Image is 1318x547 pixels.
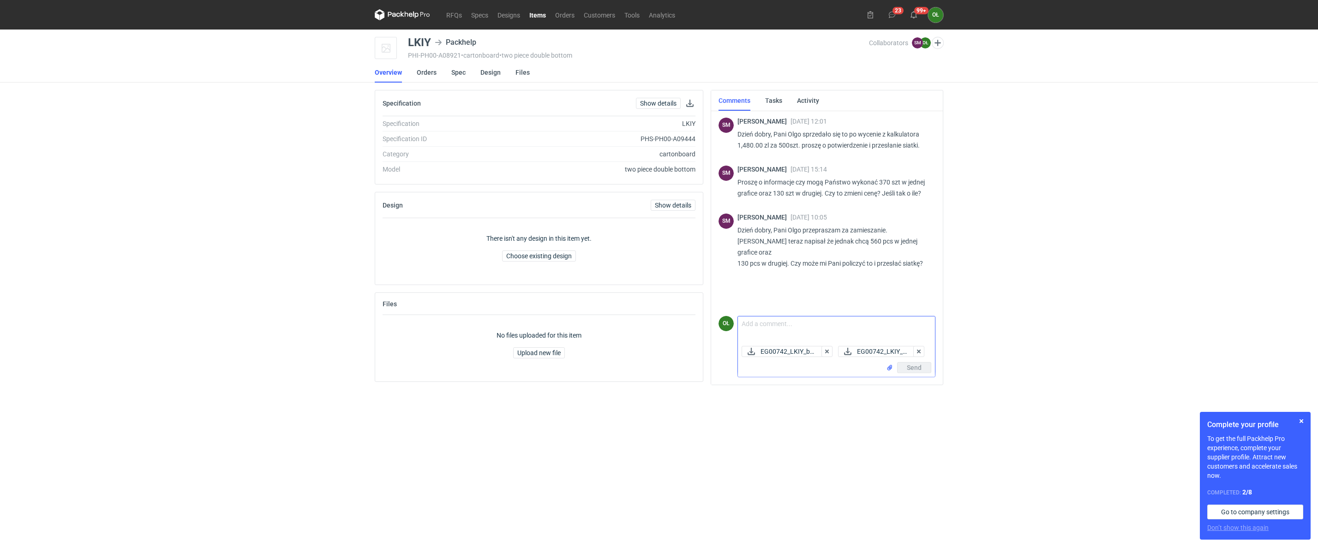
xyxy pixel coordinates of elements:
h2: Design [383,202,403,209]
div: EG00742_LKIY_lid.pdf [838,346,915,357]
div: Completed: [1207,488,1303,497]
a: Tasks [765,90,782,111]
div: LKIY [508,119,695,128]
svg: Packhelp Pro [375,9,430,20]
button: Choose existing design [502,250,576,262]
button: Don’t show this again [1207,523,1269,532]
p: Proszę o informacje czy mogą Państwo wykonać 370 szt w jednej grafice oraz 130 szt w drugiej. Czy... [737,177,928,199]
div: Olga Łopatowicz [719,316,734,331]
a: Comments [719,90,750,111]
div: Model [383,165,508,174]
span: EG00742_LKIY_ba... [761,346,815,357]
span: Send [907,364,922,371]
a: Customers [579,9,620,20]
a: Design [480,62,501,83]
p: To get the full Packhelp Pro experience, complete your supplier profile. Attract new customers an... [1207,434,1303,480]
div: Specification [383,119,508,128]
button: EG00742_LKIY_ba... [742,346,823,357]
a: Analytics [644,9,680,20]
div: Sebastian Markut [719,166,734,181]
button: Download specification [684,98,695,109]
div: Sebastian Markut [719,118,734,133]
figcaption: SM [719,118,734,133]
figcaption: SM [719,166,734,181]
figcaption: OŁ [920,37,931,48]
h1: Complete your profile [1207,419,1303,430]
div: two piece double bottom [508,165,695,174]
p: No files uploaded for this item [497,331,581,340]
button: 23 [885,7,899,22]
div: Category [383,149,508,159]
a: Specs [467,9,493,20]
span: [PERSON_NAME] [737,118,791,125]
a: Tools [620,9,644,20]
a: Spec [451,62,466,83]
span: Collaborators [869,39,908,47]
span: [PERSON_NAME] [737,166,791,173]
a: Files [515,62,530,83]
div: cartonboard [508,149,695,159]
p: Dzień dobry, Pani Olgo przepraszam za zamieszanie. [PERSON_NAME] teraz napisał że jednak chcą 560... [737,225,928,269]
div: PHI-PH00-A08921 [408,52,869,59]
span: Upload new file [517,350,561,356]
figcaption: SM [719,214,734,229]
span: Choose existing design [506,253,572,259]
span: EG00742_LKIY_li... [857,346,907,357]
div: PHS-PH00-A09444 [508,134,695,143]
button: Upload new file [513,347,565,358]
button: Edit collaborators [932,37,944,49]
figcaption: SM [912,37,923,48]
a: Orders [417,62,437,83]
a: Designs [493,9,525,20]
div: Packhelp [435,37,476,48]
div: Specification ID [383,134,508,143]
a: Items [525,9,551,20]
span: [DATE] 12:01 [791,118,827,125]
h2: Specification [383,100,421,107]
a: Go to company settings [1207,505,1303,519]
strong: 2 / 8 [1242,488,1252,496]
span: [DATE] 15:14 [791,166,827,173]
button: 99+ [906,7,921,22]
div: EG00742_LKIY_base.pdf [742,346,823,357]
span: • two piece double bottom [499,52,572,59]
button: OŁ [928,7,943,23]
a: Show details [636,98,681,109]
h2: Files [383,300,397,308]
div: LKIY [408,37,431,48]
a: Overview [375,62,402,83]
span: [PERSON_NAME] [737,214,791,221]
p: Dzień dobry, Pani Olgo sprzedało się to po wycenie z kalkulatora 1,480.00 zl za 500szt. proszę o ... [737,129,928,151]
a: RFQs [442,9,467,20]
span: • cartonboard [461,52,499,59]
div: Olga Łopatowicz [928,7,943,23]
button: Send [897,362,931,373]
button: Skip for now [1296,416,1307,427]
figcaption: OŁ [719,316,734,331]
p: There isn't any design in this item yet. [486,234,592,243]
span: [DATE] 10:05 [791,214,827,221]
a: Activity [797,90,819,111]
button: EG00742_LKIY_li... [838,346,915,357]
a: Show details [651,200,695,211]
div: Sebastian Markut [719,214,734,229]
a: Orders [551,9,579,20]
